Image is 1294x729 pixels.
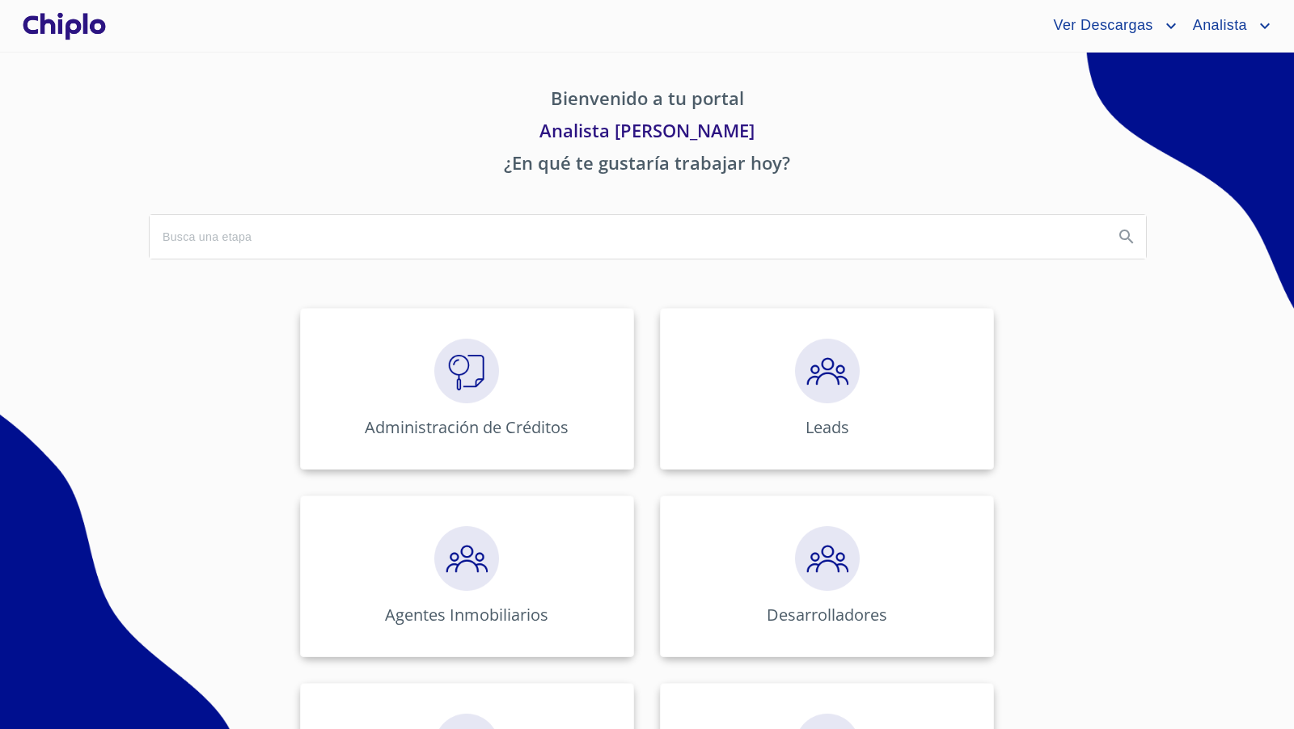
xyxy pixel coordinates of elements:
[150,215,1101,259] input: search
[149,85,1145,117] p: Bienvenido a tu portal
[1041,13,1180,39] button: account of current user
[767,604,887,626] p: Desarrolladores
[434,526,499,591] img: megaClickPrecalificacion.png
[1181,13,1275,39] button: account of current user
[806,416,849,438] p: Leads
[795,526,860,591] img: megaClickPrecalificacion.png
[365,416,569,438] p: Administración de Créditos
[434,339,499,403] img: megaClickVerifiacion.png
[1041,13,1161,39] span: Ver Descargas
[149,150,1145,182] p: ¿En qué te gustaría trabajar hoy?
[795,339,860,403] img: megaClickPrecalificacion.png
[385,604,548,626] p: Agentes Inmobiliarios
[149,117,1145,150] p: Analista [PERSON_NAME]
[1181,13,1255,39] span: Analista
[1107,217,1146,256] button: Search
